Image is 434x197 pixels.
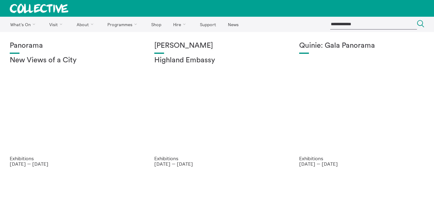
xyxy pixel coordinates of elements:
a: Visit [44,17,70,32]
h1: Quinie: Gala Panorama [299,42,424,50]
a: Hire [168,17,194,32]
h2: New Views of a City [10,56,135,65]
p: [DATE] — [DATE] [154,161,279,167]
a: Shop [146,17,166,32]
a: News [222,17,244,32]
h1: [PERSON_NAME] [154,42,279,50]
a: Programmes [102,17,145,32]
a: Josie Vallely Quinie: Gala Panorama Exhibitions [DATE] — [DATE] [289,32,434,176]
h1: Panorama [10,42,135,50]
a: About [71,17,101,32]
p: [DATE] — [DATE] [10,161,135,167]
p: [DATE] — [DATE] [299,161,424,167]
p: Exhibitions [299,156,424,161]
p: Exhibitions [154,156,279,161]
h2: Highland Embassy [154,56,279,65]
a: Support [194,17,221,32]
a: Solar wheels 17 [PERSON_NAME] Highland Embassy Exhibitions [DATE] — [DATE] [145,32,289,176]
a: What's On [5,17,43,32]
p: Exhibitions [10,156,135,161]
